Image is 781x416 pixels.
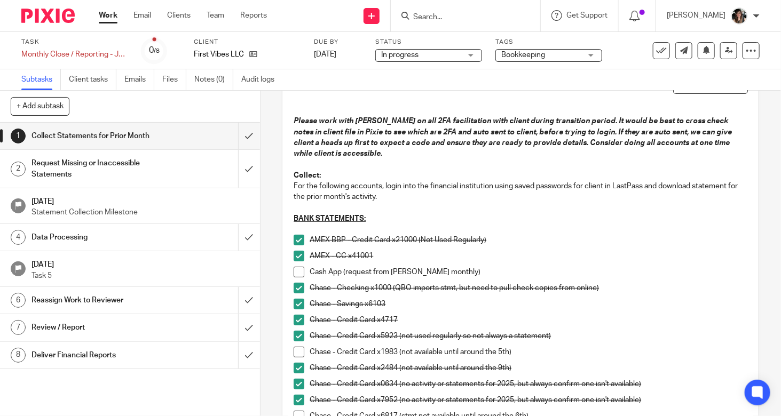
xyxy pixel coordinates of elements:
strong: Collect: [294,172,321,179]
div: 6 [11,293,26,308]
span: Get Support [566,12,608,19]
small: /8 [154,48,160,54]
a: Clients [167,10,191,21]
h1: Request Missing or Inaccessible Statements [31,155,162,182]
p: Chase - Savings x6103 [310,299,747,309]
span: In progress [381,51,419,59]
a: Client tasks [69,69,116,90]
button: + Add subtask [11,97,69,115]
p: Chase - Credit Card x0634 (no activity or statements for 2025, but always confirm one isn't avail... [310,379,747,389]
p: Chase - Checking x1000 (QBO imports stmt, but need to pull check copies from online) [310,283,747,293]
div: 4 [11,230,26,245]
p: [PERSON_NAME] [667,10,725,21]
p: Chase - Credit Card x7952 (no activity or statements for 2025, but always confirm one isn't avail... [310,395,747,405]
p: Statement Collection Milestone [31,207,249,218]
div: 7 [11,320,26,335]
img: IMG_2906.JPEG [731,7,748,25]
div: 2 [11,162,26,177]
a: Audit logs [241,69,282,90]
div: 0 [149,44,160,57]
div: 8 [11,348,26,363]
div: 1 [11,129,26,143]
p: First Vibes LLC [194,49,244,60]
p: Chase - Credit Card x4717 [310,315,747,325]
a: Email [133,10,151,21]
img: Pixie [21,9,75,23]
label: Status [375,38,482,46]
input: Search [412,13,508,22]
a: Subtasks [21,69,61,90]
h1: Review / Report [31,319,162,335]
u: BANK STATEMENTS: [294,215,366,222]
h1: Data Processing [31,229,162,245]
a: Reports [240,10,267,21]
div: Monthly Close / Reporting - June [21,49,128,60]
label: Task [21,38,128,46]
a: Emails [124,69,154,90]
label: Client [194,38,301,46]
h1: [DATE] [31,194,249,207]
a: Work [99,10,117,21]
p: Task 5 [31,270,249,281]
p: Chase - Credit Card x1983 (not available until around the 5th) [310,347,747,357]
span: Bookkeeping [501,51,545,59]
h1: Deliver Financial Reports [31,347,162,363]
a: Files [162,69,186,90]
h1: [DATE] [31,257,249,270]
p: Chase - Credit Card x5923 (not used regularly so not always a statement) [310,331,747,341]
label: Tags [495,38,602,46]
p: Cash App (request from [PERSON_NAME] monthly) [310,267,747,277]
a: Notes (0) [194,69,233,90]
p: Chase - Credit Card x2484 (not available until around the 9th) [310,363,747,373]
h1: Reassign Work to Reviewer [31,292,162,308]
p: For the following accounts, login into the financial institution using saved passwords for client... [294,181,747,203]
p: AMEX - CC x41001 [310,251,747,261]
a: Team [207,10,224,21]
p: AMEX BBP - Credit Card x21000 (Not Used Regularly) [310,235,747,245]
label: Due by [314,38,362,46]
h1: Collect Statements for Prior Month [31,128,162,144]
span: [DATE] [314,51,336,58]
em: Please work with [PERSON_NAME] on all 2FA facilitation with client during transition period. It w... [294,117,733,157]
